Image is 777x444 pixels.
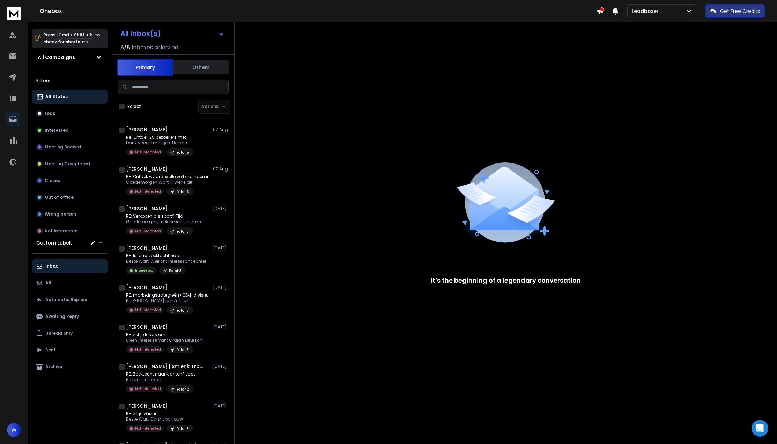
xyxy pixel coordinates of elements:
p: Batch2 [176,387,189,392]
p: Dank voor je mailtjes. Helaas [126,140,193,146]
p: Unread only [45,330,73,336]
p: Interested [45,128,69,133]
p: Out of office [45,195,74,200]
button: All Inbox(s) [115,27,230,41]
button: Unread only [32,326,108,340]
button: W [7,423,21,437]
p: Not Interested [135,189,161,194]
p: Automatic Replies [45,297,87,303]
button: Interested [32,123,108,137]
p: Lead [45,111,56,116]
h1: [PERSON_NAME] | Smienk Trapliften [126,363,203,370]
h1: All Campaigns [38,54,75,61]
button: Others [173,60,229,75]
p: HI [PERSON_NAME] jullie mij uit [126,298,210,304]
p: Batch3 [176,229,189,234]
p: RE: Zet je leads om [126,332,202,337]
p: Inbox [45,263,58,269]
button: All [32,276,108,290]
h1: [PERSON_NAME] [126,205,168,212]
h1: [PERSON_NAME] [126,402,168,409]
h1: [PERSON_NAME] [126,166,168,173]
p: RE: marketingstrategieën+OEM-divisie+kwalificeerde leads [126,292,210,298]
p: Not Interested [45,228,78,234]
p: Goedemorgen Wart, Ik wens dit [126,180,210,185]
h3: Filters [32,76,108,86]
p: [DATE] [213,364,229,369]
p: Not Interested [135,307,161,313]
p: Not Interested [135,347,161,352]
button: Out of office [32,190,108,204]
button: Inbox [32,259,108,273]
p: All [45,280,51,286]
h1: [PERSON_NAME] [126,323,168,330]
p: Re: Ontdek 25 bezoekers met [126,134,193,140]
p: RE: Zit je vast in [126,411,193,416]
p: It’s the beginning of a legendary conversation [431,276,581,285]
p: [DATE] [213,285,229,290]
h1: All Inbox(s) [120,30,161,37]
h1: [PERSON_NAME] [126,284,168,291]
button: Not Interested [32,224,108,238]
button: Lead [32,107,108,121]
span: 8 / 8 [120,43,130,52]
p: Interested [135,268,154,273]
img: logo [7,7,21,20]
button: Awaiting Reply [32,310,108,323]
p: All Status [45,94,68,100]
p: Meeting Booked [45,144,81,150]
p: Archive [45,364,62,370]
p: 07 Aug [213,166,229,172]
p: Sent [45,347,56,353]
p: Press to check for shortcuts. [43,31,100,45]
button: Sent [32,343,108,357]
p: 07 Aug [213,127,229,132]
button: Wrong person [32,207,108,221]
h1: Onebox [40,7,597,15]
p: Get Free Credits [720,8,760,15]
p: Leadboxer [632,8,661,15]
p: RE: Zoektocht naar klanten? Laat [126,371,195,377]
p: Not Interested [135,228,161,234]
button: Primary [117,59,173,76]
p: Meeting Completed [45,161,90,167]
h3: Inboxes selected [132,43,178,52]
p: Batch3 [176,347,189,352]
p: RE: Ontdek waardevolle verbindingen in [126,174,210,180]
p: Batch3 [169,268,182,274]
h1: [PERSON_NAME] [126,245,168,252]
p: Not Interested [135,150,161,155]
p: Geen interesse Van: Cralan Deutsch [126,337,202,343]
button: Get Free Credits [705,4,765,18]
p: Hi, kan jij me van [126,377,195,383]
h3: Custom Labels [36,239,73,246]
button: All Status [32,90,108,104]
p: Closed [45,178,61,183]
span: Cmd + Shift + k [57,31,93,39]
div: Open Intercom Messenger [752,420,768,437]
button: Closed [32,174,108,188]
button: Meeting Completed [32,157,108,171]
p: Batch5 [176,150,189,155]
p: [DATE] [213,324,229,330]
p: Batch3 [176,308,189,313]
p: Beste Wart, Wellicht interessant echter [126,259,206,264]
p: Awaiting Reply [45,314,79,319]
p: Batch5 [176,189,189,195]
button: Automatic Replies [32,293,108,307]
p: Not Interested [135,426,161,431]
p: [DATE] [213,245,229,251]
p: RE: Verkopen als sport? Tijd [126,213,203,219]
p: Wrong person [45,211,76,217]
button: Archive [32,360,108,374]
p: [DATE] [213,206,229,211]
button: All Campaigns [32,50,108,64]
p: Goedemorgen, Leuk bericht, met een [126,219,203,225]
p: Beste Wart, Dank voor jouw [126,416,193,422]
h1: [PERSON_NAME] [126,126,168,133]
p: Not Interested [135,386,161,392]
p: [DATE] [213,403,229,409]
p: Batch3 [176,426,189,431]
